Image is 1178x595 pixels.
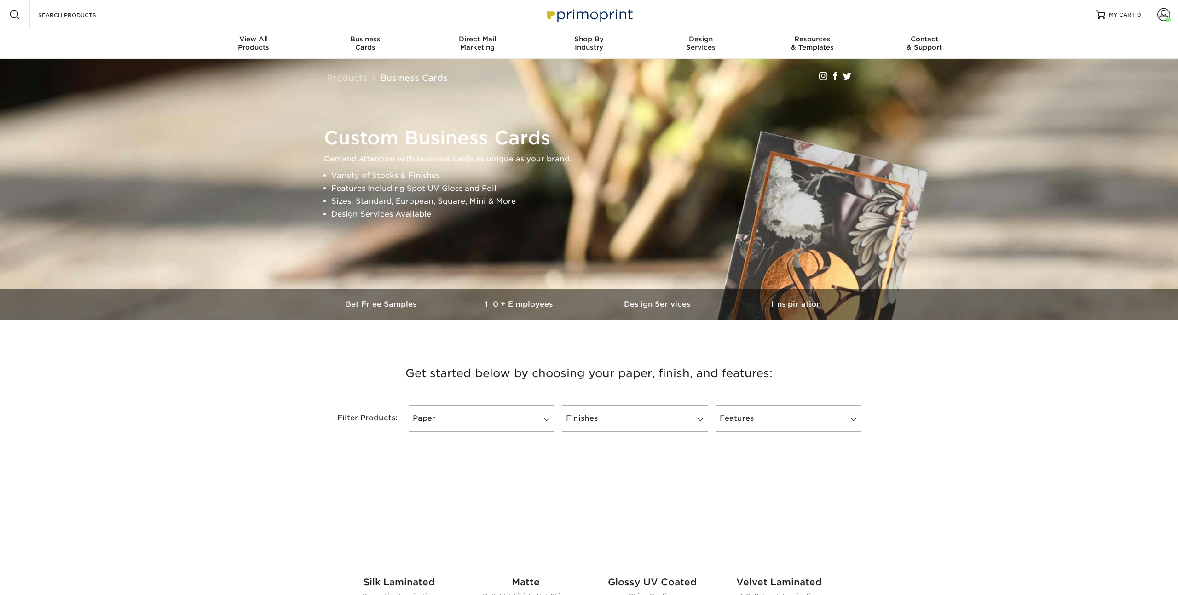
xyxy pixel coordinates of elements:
span: Design [645,35,756,43]
div: Filter Products: [313,405,405,432]
span: Direct Mail [422,35,533,43]
h1: Custom Business Cards [324,127,862,149]
p: Demand attention with business cards as unique as your brand. [324,153,862,166]
h2: Glossy UV Coated [600,577,704,588]
a: DesignServices [645,29,756,59]
img: Matte Business Cards [474,465,578,569]
h3: Get started below by choosing your paper, finish, and features: [320,353,858,394]
h2: Velvet Laminated [727,577,831,588]
a: Products [327,73,367,83]
div: & Support [868,35,980,51]
li: Variety of Stocks & Finishes [331,169,862,182]
h3: Inspiration [727,300,865,309]
span: Business [310,35,422,43]
h3: Design Services [589,300,727,309]
img: Glossy UV Coated Business Cards [600,465,704,569]
a: 10+ Employees [451,289,589,320]
span: Shop By [533,35,645,43]
a: BusinessCards [310,29,422,59]
span: Contact [868,35,980,43]
li: Sizes: Standard, European, Square, Mini & More [331,195,862,208]
h2: Silk Laminated [347,577,451,588]
h2: Matte [474,577,578,588]
div: & Templates [756,35,868,51]
li: Features Including Spot UV Gloss and Foil [331,182,862,195]
a: View AllProducts [198,29,310,59]
div: Services [645,35,756,51]
img: Silk Laminated Business Cards [347,465,451,569]
a: Business Cards [380,73,448,83]
div: Products [198,35,310,51]
a: Inspiration [727,289,865,320]
img: Velvet Laminated Business Cards [727,465,831,569]
span: 0 [1137,11,1141,18]
h3: 10+ Employees [451,300,589,309]
span: Resources [756,35,868,43]
a: Get Free Samples [313,289,451,320]
a: Paper [409,405,554,432]
a: Features [716,405,861,432]
img: Primoprint [543,5,635,24]
a: Resources& Templates [756,29,868,59]
div: Industry [533,35,645,51]
div: Cards [310,35,422,51]
a: Shop ByIndustry [533,29,645,59]
div: Marketing [422,35,533,51]
a: Direct MailMarketing [422,29,533,59]
input: SEARCH PRODUCTS..... [37,9,127,20]
a: Design Services [589,289,727,320]
a: Finishes [562,405,708,432]
li: Design Services Available [331,208,862,221]
span: View All [198,35,310,43]
a: Contact& Support [868,29,980,59]
span: MY CART [1109,11,1135,19]
h3: Get Free Samples [313,300,451,309]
